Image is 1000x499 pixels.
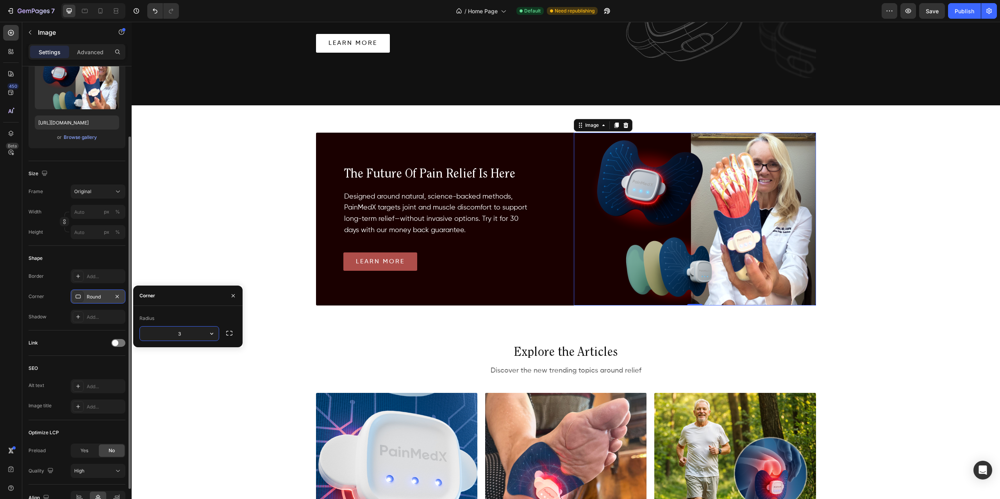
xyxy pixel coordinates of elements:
div: Add... [87,314,123,321]
p: Discover the new trending topics around relief [185,343,684,355]
div: % [115,229,120,236]
div: Add... [87,273,123,280]
img: preview-image [35,60,119,109]
div: Quality [29,466,55,476]
label: Height [29,229,43,236]
img: gempages_522953029591237418-6de65ace-72cd-4377-9e0b-b055c4519a49.png [442,111,684,284]
input: px% [71,225,125,239]
div: Image [452,100,469,107]
span: Original [74,188,91,195]
div: Corner [139,292,155,299]
div: Open Intercom Messenger [973,461,992,479]
div: Round [87,293,109,300]
a: Learn more [212,231,286,249]
div: Corner [29,293,44,300]
p: Designed around natural, science-backed methods, PainMedX targets joint and muscle discomfort to ... [212,169,398,214]
div: Image title [29,402,52,409]
div: Border [29,273,44,280]
label: Width [29,208,41,215]
button: 7 [3,3,58,19]
h2: Explore the Articles [184,323,684,339]
span: High [74,468,84,474]
button: Save [919,3,945,19]
button: High [71,464,125,478]
div: Link [29,339,38,346]
div: Alt text [29,382,44,389]
div: px [104,229,109,236]
span: Default [524,7,541,14]
div: Radius [139,315,154,322]
p: Learn more [224,235,273,245]
div: Preload [29,447,46,454]
button: % [102,227,111,237]
span: Save [926,8,939,14]
div: Shadow [29,313,46,320]
button: px [113,207,122,217]
div: Undo/Redo [147,3,179,19]
p: Image [38,28,104,37]
div: Browse gallery [64,134,97,141]
div: Add... [87,383,123,390]
button: Original [71,185,125,199]
input: Auto [140,327,219,341]
p: 7 [51,6,55,16]
div: Publish [955,7,974,15]
span: Home Page [468,7,498,15]
input: px% [71,205,125,219]
h2: the future of pain relief is here [212,145,399,160]
div: Add... [87,403,123,410]
span: / [464,7,466,15]
div: Beta [6,143,19,149]
p: Advanced [77,48,104,56]
label: Frame [29,188,43,195]
div: Shape [29,255,43,262]
span: Need republishing [555,7,595,14]
span: or [57,133,62,142]
button: Browse gallery [63,133,97,141]
p: Settings [39,48,61,56]
span: Yes [80,447,88,454]
input: https://example.com/image.jpg [35,115,119,130]
span: No [109,447,115,454]
div: 450 [7,83,19,89]
div: Optimize LCP [29,429,59,436]
div: px [104,208,109,215]
div: Size [29,169,49,179]
button: % [102,207,111,217]
button: Publish [948,3,981,19]
div: % [115,208,120,215]
iframe: Design area [132,22,1000,499]
button: px [113,227,122,237]
div: SEO [29,365,38,372]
